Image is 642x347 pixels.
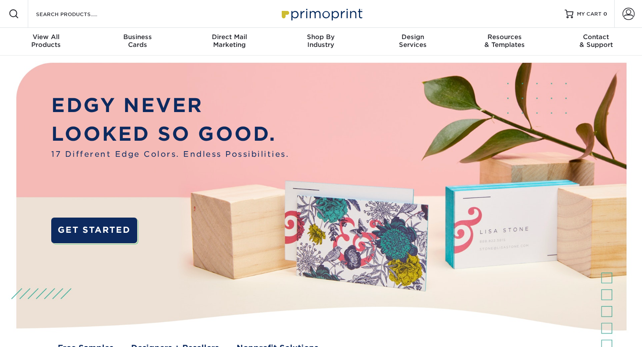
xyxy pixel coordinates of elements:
a: Shop ByIndustry [275,28,367,56]
span: Resources [458,33,550,41]
a: GET STARTED [51,218,137,243]
div: Marketing [184,33,275,49]
div: Industry [275,33,367,49]
a: Direct MailMarketing [184,28,275,56]
span: Contact [550,33,642,41]
a: Contact& Support [550,28,642,56]
div: & Support [550,33,642,49]
input: SEARCH PRODUCTS..... [35,9,120,19]
div: Services [367,33,458,49]
a: DesignServices [367,28,458,56]
a: Resources& Templates [458,28,550,56]
span: MY CART [577,10,602,18]
span: Design [367,33,458,41]
div: & Templates [458,33,550,49]
span: Direct Mail [184,33,275,41]
span: 17 Different Edge Colors. Endless Possibilities. [51,149,289,160]
span: Business [92,33,183,41]
a: BusinessCards [92,28,183,56]
span: 0 [603,11,607,17]
img: Primoprint [278,4,365,23]
p: LOOKED SO GOOD. [51,119,289,149]
div: Cards [92,33,183,49]
p: EDGY NEVER [51,91,289,120]
span: Shop By [275,33,367,41]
